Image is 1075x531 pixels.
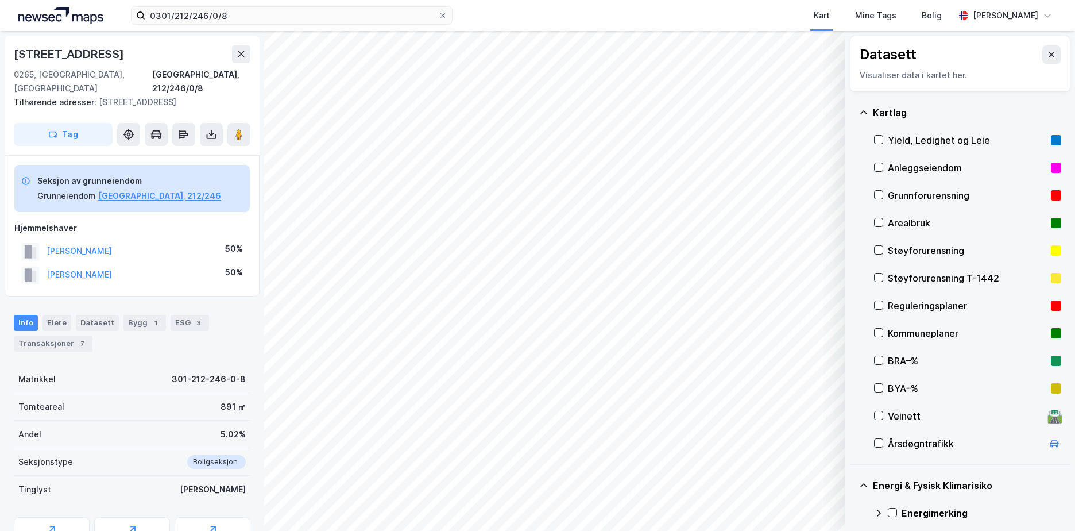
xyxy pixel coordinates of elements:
[37,174,221,188] div: Seksjon av grunneiendom
[14,97,99,107] span: Tilhørende adresser:
[18,372,56,386] div: Matrikkel
[14,95,241,109] div: [STREET_ADDRESS]
[814,9,830,22] div: Kart
[76,315,119,331] div: Datasett
[42,315,71,331] div: Eiere
[221,428,246,441] div: 5.02%
[888,244,1046,257] div: Støyforurensning
[37,189,96,203] div: Grunneiendom
[76,338,88,349] div: 7
[98,189,221,203] button: [GEOGRAPHIC_DATA], 212/246
[14,336,92,352] div: Transaksjoner
[18,428,41,441] div: Andel
[860,45,917,64] div: Datasett
[18,483,51,497] div: Tinglyst
[152,68,250,95] div: [GEOGRAPHIC_DATA], 212/246/0/8
[888,354,1046,368] div: BRA–%
[193,317,204,329] div: 3
[14,68,152,95] div: 0265, [GEOGRAPHIC_DATA], [GEOGRAPHIC_DATA]
[171,315,209,331] div: ESG
[888,133,1046,147] div: Yield, Ledighet og Leie
[225,265,243,279] div: 50%
[888,437,1043,451] div: Årsdøgntrafikk
[18,400,64,414] div: Tomteareal
[888,299,1046,313] div: Reguleringsplaner
[14,315,38,331] div: Info
[180,483,246,497] div: [PERSON_NAME]
[888,161,1046,175] div: Anleggseiendom
[860,68,1061,82] div: Visualiser data i kartet her.
[18,7,103,24] img: logo.a4113a55bc3d86da70a041830d287a7e.svg
[14,45,126,63] div: [STREET_ADDRESS]
[888,271,1046,285] div: Støyforurensning T-1442
[873,479,1061,492] div: Energi & Fysisk Klimarisiko
[221,400,246,414] div: 891 ㎡
[14,221,250,235] div: Hjemmelshaver
[150,317,161,329] div: 1
[145,7,438,24] input: Søk på adresse, matrikkel, gårdeiere, leietakere eller personer
[1047,409,1062,424] div: 🛣️
[902,506,1061,520] div: Energimerking
[888,409,1043,423] div: Veinett
[888,382,1046,395] div: BYA–%
[1018,476,1075,531] iframe: Chat Widget
[855,9,896,22] div: Mine Tags
[973,9,1038,22] div: [PERSON_NAME]
[14,123,113,146] button: Tag
[873,106,1061,120] div: Kartlag
[18,455,73,469] div: Seksjonstype
[123,315,166,331] div: Bygg
[172,372,246,386] div: 301-212-246-0-8
[225,242,243,256] div: 50%
[888,188,1046,202] div: Grunnforurensning
[888,326,1046,340] div: Kommuneplaner
[922,9,942,22] div: Bolig
[888,216,1046,230] div: Arealbruk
